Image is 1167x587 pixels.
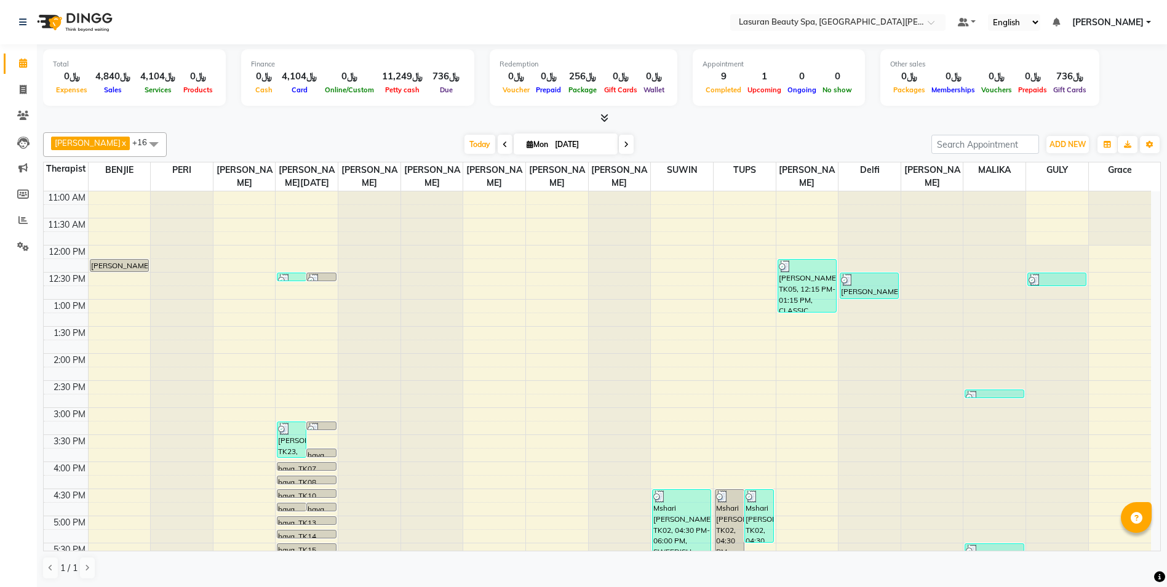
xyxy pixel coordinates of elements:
[745,490,773,542] div: Mshari [PERSON_NAME], TK02, 04:30 PM-05:30 PM, SWEEDISH MASSAGE | جلسة تدليك سويدي
[890,86,928,94] span: Packages
[277,70,322,84] div: ﷼4,104
[277,463,335,470] div: haya, TK07, 04:00 PM-04:01 PM, Service Test
[428,70,464,84] div: ﷼736
[322,70,377,84] div: ﷼0
[703,59,855,70] div: Appointment
[1115,538,1155,575] iframe: chat widget
[744,70,784,84] div: 1
[965,390,1023,397] div: [PERSON_NAME], TK22, 02:40 PM-02:41 PM, BLOW DRY SHORT | تجفيف الشعر القصير
[277,490,335,497] div: haya, TK10, 04:30 PM-04:31 PM, Service Test
[90,260,148,271] div: [PERSON_NAME], TK01, 12:15 PM-12:30 PM, [GEOGRAPHIC_DATA] | جلسة [PERSON_NAME]
[101,86,125,94] span: Sales
[121,138,126,148] a: x
[653,490,711,569] div: Mshari [PERSON_NAME], TK02, 04:30 PM-06:00 PM, SWEEDISH MASSAGE | جلسة لتدليك سويدي
[307,273,335,281] div: Reem, TK03, 12:30 PM-12:31 PM, HAIR COLOR TONER MEDUIM | تونر للشعر المتوسط
[135,70,180,84] div: ﷼4,104
[277,544,335,551] div: haya, TK15, 05:30 PM-05:31 PM, BLOW DRY SHORT | تجفيف الشعر القصير
[180,70,216,84] div: ﷼0
[276,162,338,191] span: [PERSON_NAME][DATE]
[1072,16,1144,29] span: [PERSON_NAME]
[307,503,335,511] div: haya, TK12, 04:45 PM-04:46 PM, Service Test
[965,544,1023,551] div: [PERSON_NAME], TK24, 05:30 PM-05:31 PM, THREADING EYEBROWS | تنظيف الحواجب بالخيط
[978,86,1015,94] span: Vouchers
[1050,70,1089,84] div: ﷼736
[51,327,88,340] div: 1:30 PM
[90,70,135,84] div: ﷼4,840
[526,162,588,191] span: [PERSON_NAME]
[744,86,784,94] span: Upcoming
[901,162,963,191] span: [PERSON_NAME]
[46,191,88,204] div: 11:00 AM
[640,70,667,84] div: ﷼0
[1050,140,1086,149] span: ADD NEW
[1046,136,1089,153] button: ADD NEW
[46,246,88,258] div: 12:00 PM
[307,422,335,429] div: [PERSON_NAME], TK23, 03:15 PM-03:16 PM, HAIR COLOR AMONIA FREE TONER SHORT | تونر الشعر خال من ال...
[141,86,175,94] span: Services
[53,59,216,70] div: Total
[289,86,311,94] span: Card
[601,70,640,84] div: ﷼0
[277,422,306,457] div: [PERSON_NAME], TK23, 03:15 PM-03:56 PM, Stem Cell Session for Roots | جلسة الخلاية الجزعيه للجذور...
[715,490,744,569] div: Mshari [PERSON_NAME], TK02, 04:30 PM-06:00 PM, AROMATHERAPY | جلسة تدليك بالزيوت العطريه
[277,517,335,524] div: haya, TK13, 05:00 PM-05:01 PM, Service Test
[963,162,1026,178] span: MALIKA
[978,70,1015,84] div: ﷼0
[1015,70,1050,84] div: ﷼0
[928,70,978,84] div: ﷼0
[277,530,335,538] div: haya, TK14, 05:15 PM-05:16 PM, Service Test
[277,273,306,281] div: Reem, TK03, 12:30 PM-12:31 PM, HAIR COLOR FULL COLOR ROOT | صبغة الشعر بالكامل للشعر الجذور
[51,408,88,421] div: 3:00 PM
[44,162,88,175] div: Therapist
[213,162,276,191] span: [PERSON_NAME]
[463,162,525,191] span: [PERSON_NAME]
[1089,162,1151,178] span: Grace
[1015,86,1050,94] span: Prepaids
[251,59,464,70] div: Finance
[500,59,667,70] div: Redemption
[46,273,88,286] div: 12:30 PM
[928,86,978,94] span: Memberships
[377,70,428,84] div: ﷼11,249
[180,86,216,94] span: Products
[589,162,651,191] span: [PERSON_NAME]
[60,562,78,575] span: 1 / 1
[307,449,335,457] div: haya, TK06, 03:45 PM-03:46 PM, Service Test
[51,354,88,367] div: 2:00 PM
[46,218,88,231] div: 11:30 AM
[784,86,819,94] span: Ongoing
[338,162,400,191] span: [PERSON_NAME]
[51,381,88,394] div: 2:30 PM
[251,70,277,84] div: ﷼0
[55,138,121,148] span: [PERSON_NAME]
[640,86,667,94] span: Wallet
[500,86,533,94] span: Voucher
[651,162,713,178] span: SUWIN
[401,162,463,191] span: [PERSON_NAME]
[564,70,601,84] div: ﷼256
[252,86,276,94] span: Cash
[1050,86,1089,94] span: Gift Cards
[703,86,744,94] span: Completed
[1028,273,1086,286] div: [PERSON_NAME], TK04, 12:30 PM-12:46 PM, Highlight FULL HEAD Length 1 | هايلايت لكامل الشعر 1
[51,543,88,556] div: 5:30 PM
[838,162,901,178] span: Delfi
[53,70,90,84] div: ﷼0
[51,435,88,448] div: 3:30 PM
[31,5,116,39] img: logo
[714,162,776,178] span: TUPS
[840,273,898,298] div: [PERSON_NAME], TK09, 12:30 PM-01:00 PM, Head Neck Shoulder Foot Massage | جلسه تدليك الرأس والرقب...
[819,86,855,94] span: No show
[132,137,156,147] span: +16
[500,70,533,84] div: ﷼0
[277,503,306,511] div: haya, TK11, 04:45 PM-04:46 PM, Service Test
[151,162,213,178] span: PERI
[533,70,564,84] div: ﷼0
[89,162,151,178] span: BENJIE
[51,300,88,313] div: 1:00 PM
[931,135,1039,154] input: Search Appointment
[51,516,88,529] div: 5:00 PM
[382,86,423,94] span: Petty cash
[778,260,836,312] div: [PERSON_NAME], TK05, 12:15 PM-01:15 PM, CLASSIC COMBO M&P | كومبو كلاسيك (باديكير+مانكير)
[565,86,600,94] span: Package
